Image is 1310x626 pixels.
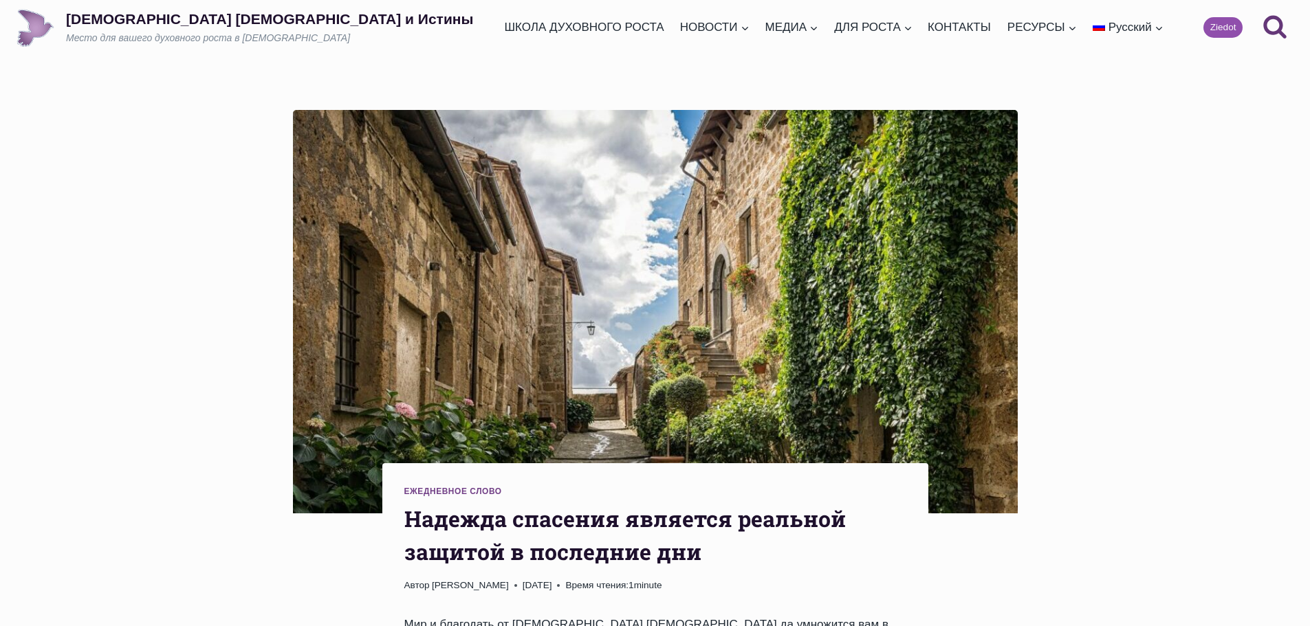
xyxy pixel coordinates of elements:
[680,18,750,36] span: НОВОСТИ
[17,9,54,47] img: Draudze Gars un Patiesība
[1203,17,1243,38] a: Ziedot
[404,487,502,496] a: Ежедневное слово
[1256,9,1293,46] button: Показать форму поиска
[634,580,662,590] span: minute
[765,18,819,36] span: МЕДИА
[404,578,430,593] span: Автор
[17,9,473,47] a: [DEMOGRAPHIC_DATA] [DEMOGRAPHIC_DATA] и ИстиныМесто для вашего духовного роста в [DEMOGRAPHIC_DATA]
[66,32,473,45] p: Место для вашего духовного роста в [DEMOGRAPHIC_DATA]
[565,578,662,593] span: 1
[404,502,906,568] h1: Надежда спасения является реальной защитой в последние дни
[1007,18,1077,36] span: РЕСУРСЫ
[1109,21,1152,34] span: Русский
[66,10,473,27] p: [DEMOGRAPHIC_DATA] [DEMOGRAPHIC_DATA] и Истины
[565,580,629,590] span: Время чтения:
[523,578,552,593] time: [DATE]
[834,18,913,36] span: ДЛЯ РОСТА
[432,580,509,590] a: [PERSON_NAME]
